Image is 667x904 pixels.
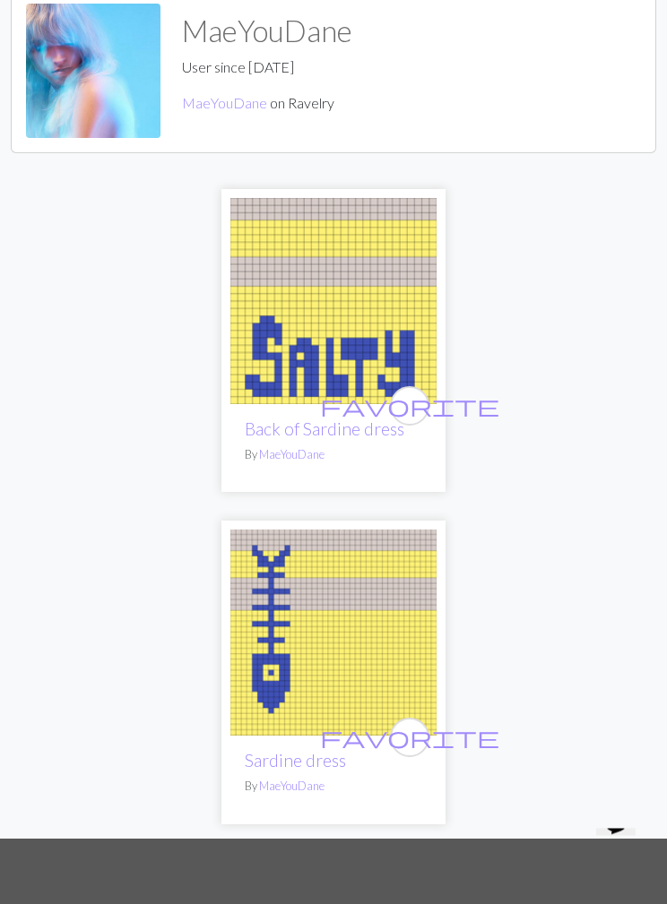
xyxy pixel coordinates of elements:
a: MaeYouDane [259,779,325,794]
p: on Ravelry [182,93,352,115]
h1: MaeYouDane [182,14,352,50]
a: Sardine dress [245,751,346,771]
a: Sardine dress [230,291,437,308]
img: Sardine dress [230,530,437,736]
span: favorite [320,392,499,420]
iframe: chat widget [589,829,649,886]
i: favourite [320,720,499,756]
p: By [245,447,422,464]
p: By [245,779,422,796]
a: Back of Sardine dress [245,419,404,440]
a: MaeYouDane [182,95,267,112]
a: Sardine dress [230,623,437,640]
button: favourite [390,719,429,758]
span: favorite [320,724,499,752]
a: MaeYouDane [259,448,325,462]
i: favourite [320,389,499,425]
img: MaeYouDane [26,4,160,139]
img: Sardine dress [230,199,437,405]
p: User since [DATE] [182,57,352,79]
button: favourite [390,387,429,426]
